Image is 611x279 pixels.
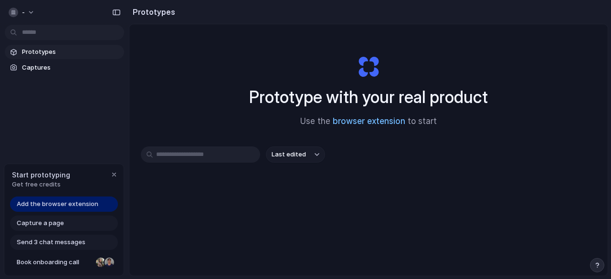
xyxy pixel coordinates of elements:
a: Book onboarding call [10,255,118,270]
a: browser extension [333,116,405,126]
span: Capture a page [17,218,64,228]
span: Use the to start [300,115,437,128]
a: Prototypes [5,45,124,59]
button: - [5,5,40,20]
a: Captures [5,61,124,75]
span: Last edited [272,150,306,159]
span: Send 3 chat messages [17,238,85,247]
div: Nicole Kubica [95,257,106,268]
span: Prototypes [22,47,120,57]
span: Get free credits [12,180,70,189]
div: Christian Iacullo [104,257,115,268]
span: Add the browser extension [17,199,98,209]
button: Last edited [266,146,325,163]
span: Start prototyping [12,170,70,180]
span: Captures [22,63,120,72]
span: Book onboarding call [17,258,92,267]
h1: Prototype with your real product [249,84,488,110]
h2: Prototypes [129,6,175,18]
span: - [22,8,25,17]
